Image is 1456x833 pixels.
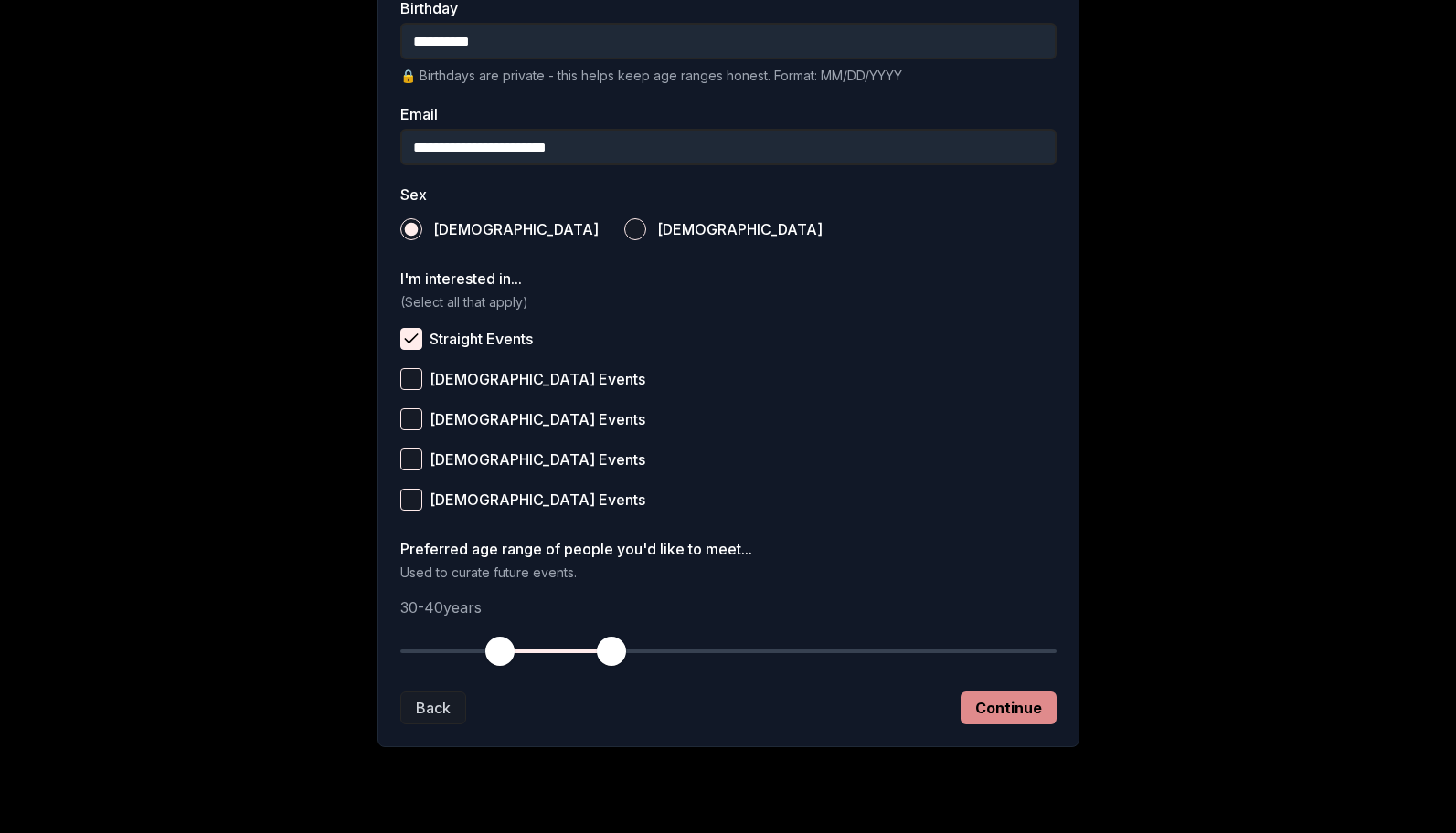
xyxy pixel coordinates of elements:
[433,222,599,237] span: [DEMOGRAPHIC_DATA]
[400,293,1057,311] p: (Select all that apply)
[430,412,645,427] span: [DEMOGRAPHIC_DATA] Events
[400,368,422,390] button: [DEMOGRAPHIC_DATA] Events
[400,408,422,430] button: [DEMOGRAPHIC_DATA] Events
[657,222,823,237] span: [DEMOGRAPHIC_DATA]
[400,1,1057,16] label: Birthday
[400,107,1057,121] label: Email
[400,67,1057,85] p: 🔒 Birthdays are private - this helps keep age ranges honest. Format: MM/DD/YYYY
[400,271,1057,286] label: I'm interested in...
[430,452,645,467] span: [DEMOGRAPHIC_DATA] Events
[400,328,422,350] button: Straight Events
[400,542,1057,556] label: Preferred age range of people you'd like to meet...
[400,187,1057,202] label: Sex
[400,448,422,470] button: [DEMOGRAPHIC_DATA] Events
[400,564,1057,582] p: Used to curate future events.
[400,489,422,511] button: [DEMOGRAPHIC_DATA] Events
[400,596,1057,618] p: 30 - 40 years
[430,332,533,346] span: Straight Events
[400,691,466,724] button: Back
[430,372,645,386] span: [DEMOGRAPHIC_DATA] Events
[400,218,422,240] button: [DEMOGRAPHIC_DATA]
[961,691,1057,724] button: Continue
[624,218,646,240] button: [DEMOGRAPHIC_DATA]
[430,492,645,507] span: [DEMOGRAPHIC_DATA] Events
